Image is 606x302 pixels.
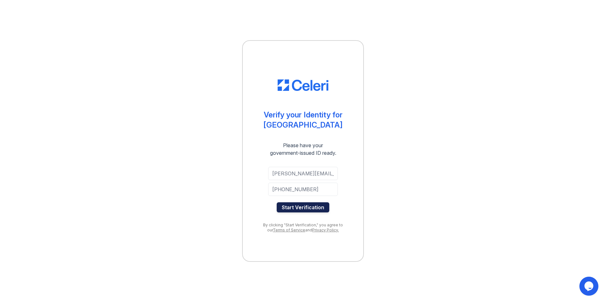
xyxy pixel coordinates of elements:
[312,228,339,232] a: Privacy Policy.
[579,277,600,296] iframe: chat widget
[263,110,343,130] div: Verify your Identity for [GEOGRAPHIC_DATA]
[273,228,305,232] a: Terms of Service
[255,223,351,233] div: By clicking "Start Verification," you agree to our and
[268,167,338,180] input: Email
[278,79,328,91] img: CE_Logo_Blue-a8612792a0a2168367f1c8372b55b34899dd931a85d93a1a3d3e32e68fde9ad4.png
[259,142,348,157] div: Please have your government-issued ID ready.
[268,183,338,196] input: Phone
[277,202,329,212] button: Start Verification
